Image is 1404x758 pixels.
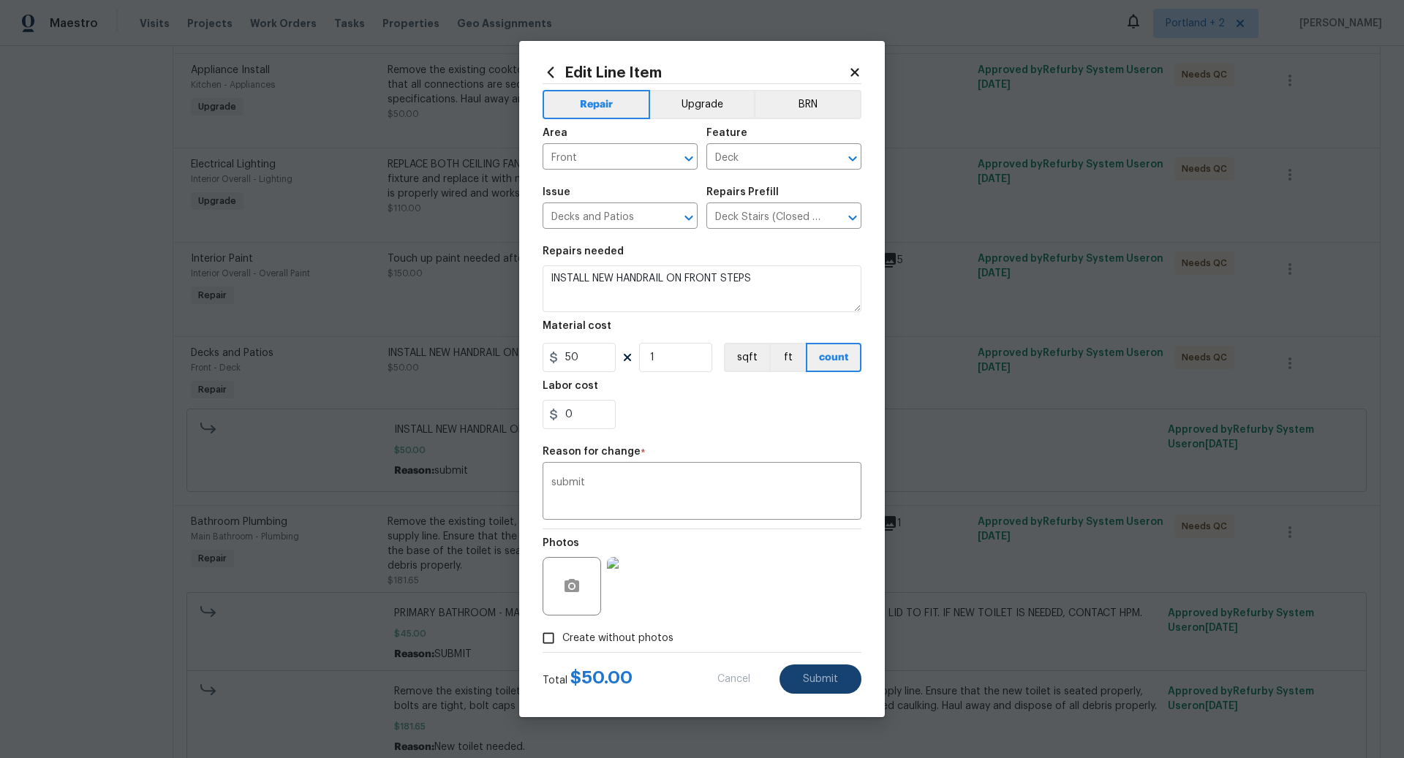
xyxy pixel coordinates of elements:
button: Open [679,208,699,228]
button: Open [842,208,863,228]
h5: Feature [706,128,747,138]
button: Open [679,148,699,169]
div: Total [543,670,633,688]
button: Cancel [694,664,774,694]
button: Repair [543,90,650,119]
h5: Material cost [543,321,611,331]
h5: Area [543,128,567,138]
button: Open [842,148,863,169]
h5: Repairs needed [543,246,624,257]
span: Create without photos [562,631,673,646]
span: Cancel [717,674,750,685]
h5: Photos [543,538,579,548]
h5: Labor cost [543,381,598,391]
button: BRN [754,90,861,119]
h5: Reason for change [543,447,641,457]
h5: Repairs Prefill [706,187,779,197]
button: Upgrade [650,90,755,119]
textarea: submit [551,477,853,508]
button: sqft [724,343,769,372]
button: count [806,343,861,372]
h5: Issue [543,187,570,197]
textarea: INSTALL NEW HANDRAIL ON FRONT STEPS [543,265,861,312]
span: Submit [803,674,838,685]
span: $ 50.00 [570,669,633,686]
button: ft [769,343,806,372]
h2: Edit Line Item [543,64,848,80]
button: Submit [780,664,861,694]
